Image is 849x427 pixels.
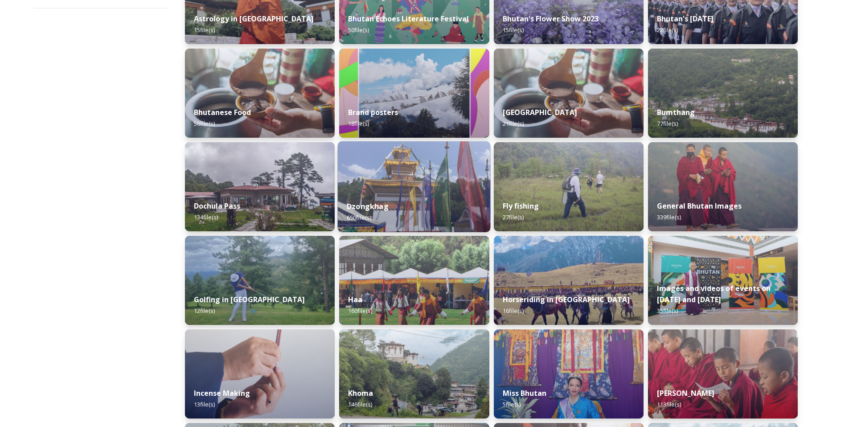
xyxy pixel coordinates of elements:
[348,400,372,408] span: 146 file(s)
[648,142,798,231] img: MarcusWestbergBhutanHiRes-23.jpg
[503,107,577,117] strong: [GEOGRAPHIC_DATA]
[348,388,373,398] strong: Khoma
[503,400,521,408] span: 5 file(s)
[194,14,314,24] strong: Astrology in [GEOGRAPHIC_DATA]
[194,119,215,127] span: 56 file(s)
[657,26,678,34] span: 22 file(s)
[657,107,695,117] strong: Bumthang
[339,329,489,419] img: Khoma%2520130723%2520by%2520Amp%2520Sripimanwat-7.jpg
[657,213,681,221] span: 339 file(s)
[657,283,771,304] strong: Images and videos of events on [DATE] and [DATE]
[503,213,524,221] span: 27 file(s)
[348,26,369,34] span: 50 file(s)
[348,119,369,127] span: 18 file(s)
[348,14,469,24] strong: Bhutan Echoes Literature Festival
[194,213,218,221] span: 134 file(s)
[494,329,644,419] img: Miss%2520Bhutan%2520Tashi%2520Choden%25205.jpg
[348,107,398,117] strong: Brand posters
[503,388,546,398] strong: Miss Bhutan
[657,119,678,127] span: 77 file(s)
[194,307,215,315] span: 12 file(s)
[185,329,335,419] img: _SCH5631.jpg
[503,14,599,24] strong: Bhutan's Flower Show 2023
[503,307,524,315] span: 16 file(s)
[657,201,742,211] strong: General Bhutan Images
[338,141,491,232] img: Festival%2520Header.jpg
[657,14,714,24] strong: Bhutan's [DATE]
[339,49,489,138] img: Bhutan_Believe_800_1000_4.jpg
[194,400,215,408] span: 13 file(s)
[657,400,681,408] span: 113 file(s)
[194,107,251,117] strong: Bhutanese Food
[194,26,215,34] span: 15 file(s)
[494,49,644,138] img: Bumdeling%2520090723%2520by%2520Amp%2520Sripimanwat-4%25202.jpg
[503,26,524,34] span: 15 file(s)
[185,236,335,325] img: IMG_0877.jpeg
[185,142,335,231] img: 2022-10-01%252011.41.43.jpg
[339,236,489,325] img: Haa%2520Summer%2520Festival1.jpeg
[503,201,539,211] strong: Fly fishing
[347,213,371,222] span: 650 file(s)
[503,295,630,304] strong: Horseriding in [GEOGRAPHIC_DATA]
[648,329,798,419] img: Mongar%2520and%2520Dametshi%2520110723%2520by%2520Amp%2520Sripimanwat-9.jpg
[185,49,335,138] img: Bumdeling%2520090723%2520by%2520Amp%2520Sripimanwat-4.jpg
[648,236,798,325] img: A%2520guest%2520with%2520new%2520signage%2520at%2520the%2520airport.jpeg
[348,307,372,315] span: 160 file(s)
[494,142,644,231] img: by%2520Ugyen%2520Wangchuk14.JPG
[194,295,305,304] strong: Golfing in [GEOGRAPHIC_DATA]
[194,201,240,211] strong: Dochula Pass
[657,388,714,398] strong: [PERSON_NAME]
[348,295,362,304] strong: Haa
[648,49,798,138] img: Bumthang%2520180723%2520by%2520Amp%2520Sripimanwat-20.jpg
[503,119,524,127] span: 21 file(s)
[194,388,250,398] strong: Incense Making
[494,236,644,325] img: Horseriding%2520in%2520Bhutan2.JPG
[347,201,389,211] strong: Dzongkhag
[657,307,678,315] span: 35 file(s)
